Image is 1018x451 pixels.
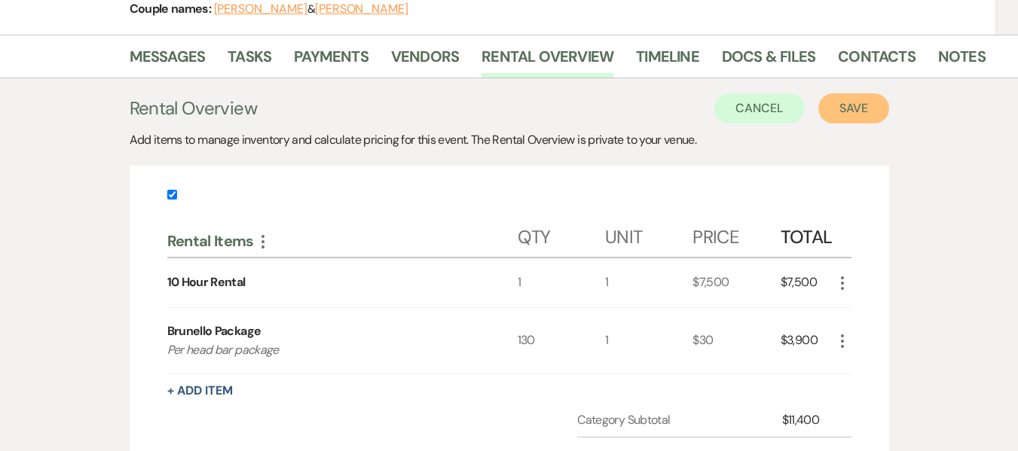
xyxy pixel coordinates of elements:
button: Cancel [714,93,805,123]
div: Brunello Package [167,322,261,340]
a: Docs & Files [722,44,815,78]
p: Per head bar package [167,340,483,360]
div: Add items to manage inventory and calculate pricing for this event. The Rental Overview is privat... [130,131,889,149]
div: 10 Hour Rental [167,273,246,291]
div: Rental Items [167,231,518,251]
a: Notes [938,44,986,78]
a: Timeline [636,44,699,78]
button: Save [818,93,889,123]
a: Tasks [228,44,271,78]
div: 1 [605,308,692,374]
a: Contacts [838,44,916,78]
div: Price [692,212,780,257]
button: [PERSON_NAME] [315,3,408,15]
div: 1 [605,258,692,307]
div: Unit [605,212,692,257]
div: $7,500 [692,258,780,307]
div: $3,900 [781,308,833,374]
a: Messages [130,44,206,78]
div: 130 [518,308,605,374]
div: 1 [518,258,605,307]
div: $7,500 [781,258,833,307]
div: Category Subtotal [577,411,781,429]
button: [PERSON_NAME] [214,3,307,15]
button: + Add Item [167,385,233,397]
div: Qty [518,212,605,257]
div: $11,400 [782,411,833,429]
span: & [214,2,408,17]
div: $30 [692,308,780,374]
div: Total [781,212,833,257]
h3: Rental Overview [130,95,257,122]
a: Payments [294,44,368,78]
a: Vendors [391,44,459,78]
a: Rental Overview [481,44,613,78]
span: Couple names: [130,1,214,17]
